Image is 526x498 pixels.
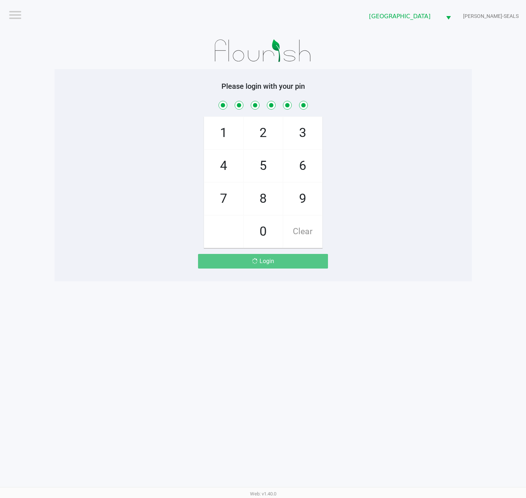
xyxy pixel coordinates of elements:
span: 5 [244,150,283,182]
span: Clear [283,216,322,248]
span: 9 [283,183,322,215]
span: 3 [283,117,322,149]
button: Select [441,8,455,25]
span: [GEOGRAPHIC_DATA] [369,12,437,21]
span: 4 [204,150,243,182]
span: Web: v1.40.0 [250,491,276,497]
span: 6 [283,150,322,182]
span: 8 [244,183,283,215]
span: [PERSON_NAME]-SEALS [463,12,519,20]
span: 2 [244,117,283,149]
span: 0 [244,216,283,248]
h5: Please login with your pin [60,82,466,91]
span: 1 [204,117,243,149]
span: 7 [204,183,243,215]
